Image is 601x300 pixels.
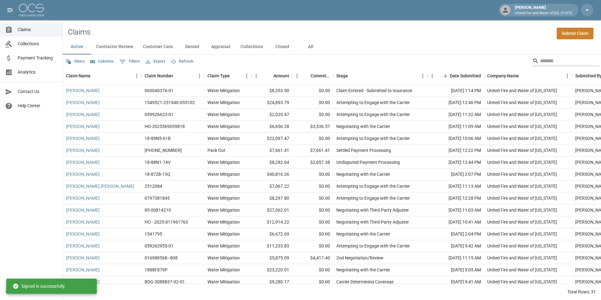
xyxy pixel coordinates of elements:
[13,281,66,292] div: Signed in successfully.
[207,67,230,85] div: Claim Type
[207,159,240,165] div: Water Mitigation
[207,279,240,285] div: Water Mitigation
[251,71,261,81] button: Menu
[311,67,330,85] div: Committed Amount
[251,192,292,204] div: $8,297.80
[66,207,100,213] a: [PERSON_NAME]
[173,71,182,80] button: Sort
[336,183,410,189] div: Attempting to Engage with the Carrier
[89,57,115,66] button: Select columns
[519,71,528,80] button: Sort
[145,207,171,213] div: 85-00814210
[204,67,251,85] div: Claim Type
[207,243,240,249] div: Water Mitigation
[145,87,174,94] div: 060040376-01
[18,55,58,61] span: Payment Tracking
[4,4,16,16] button: open drawer
[251,97,292,109] div: $24,893.79
[251,85,292,97] div: $8,353.50
[292,276,333,288] div: $0.00
[427,121,484,133] div: [DATE] 11:09 AM
[427,145,484,157] div: [DATE] 12:22 PM
[292,192,333,204] div: $0.00
[251,276,292,288] div: $9,280.17
[512,4,575,16] div: [PERSON_NAME]
[487,147,557,153] div: United Fire and Water of Louisiana
[118,57,142,67] button: Show filters
[292,252,333,264] div: $4,417.40
[251,216,292,228] div: $12,914.22
[66,159,100,165] a: [PERSON_NAME]
[66,147,100,153] a: [PERSON_NAME]
[292,121,333,133] div: $3,536.57
[427,276,484,288] div: [DATE] 9:41 AM
[292,97,333,109] div: $0.00
[251,240,292,252] div: $11,233.83
[145,135,171,142] div: 18-89N5-61B
[487,123,557,130] div: United Fire and Water of Louisiana
[265,71,273,80] button: Sort
[487,243,557,249] div: United Fire and Water of Louisiana
[145,231,162,237] div: 1541795
[292,109,333,121] div: $0.00
[207,171,240,177] div: Water Mitigation
[427,71,437,81] button: Menu
[207,135,240,142] div: Water Mitigation
[91,39,138,54] button: Contractor Review
[145,279,185,285] div: BDG-3088837-02-01
[348,71,357,80] button: Sort
[292,240,333,252] div: $0.00
[18,26,58,33] span: Claims
[292,85,333,97] div: $0.00
[292,169,333,181] div: $0.00
[302,71,311,80] button: Sort
[251,228,292,240] div: $6,672.69
[487,171,557,177] div: United Fire and Water of Louisiana
[141,67,204,85] div: Claim Number
[336,279,394,285] div: Carrier Determining Coverage
[63,67,141,85] div: Claim Name
[145,159,171,165] div: 18-88N1-74V
[207,183,240,189] div: Water Mitigation
[207,207,240,213] div: Water Mitigation
[207,267,240,273] div: Water Mitigation
[145,171,170,177] div: 18-87Z8-13Q
[487,267,557,273] div: United Fire and Water of Louisiana
[251,204,292,216] div: $27,062.01
[145,183,162,189] div: 2512084
[292,264,333,276] div: $0.00
[336,147,391,153] div: Settled Payment Processing
[487,279,557,285] div: United Fire and Water of Louisiana
[64,57,86,66] button: Views
[145,243,174,249] div: 059262955-01
[333,67,427,85] div: Stage
[144,57,167,66] button: Export
[336,255,383,261] div: 2nd Negotiation/Review
[251,67,292,85] div: Amount
[251,181,292,192] div: $7,067.22
[66,87,100,94] a: [PERSON_NAME]
[19,4,44,16] img: ocs-logo-white-transparent.png
[296,39,325,54] button: All
[427,252,484,264] div: [DATE] 11:15 AM
[145,67,173,85] div: Claim Number
[18,41,58,47] span: Collections
[427,204,484,216] div: [DATE] 11:03 AM
[18,88,58,95] span: Contact Us
[336,243,410,249] div: Attempting to Engage with the Carrier
[487,195,557,201] div: United Fire and Water of Louisiana
[336,231,390,237] div: Negotiating with the Carrier
[336,123,390,130] div: Negotiating with the Carrier
[178,39,206,54] button: Denied
[68,28,91,37] h2: Claims
[132,71,141,81] button: Menu
[207,99,240,106] div: Water Mitigation
[242,71,251,81] button: Menu
[484,67,572,85] div: Company Name
[207,123,240,130] div: Water Mitigation
[66,67,91,85] div: Claim Name
[145,99,195,106] div: 1549521-251940-055102
[487,219,557,225] div: United Fire and Water of Louisiana
[145,255,178,261] div: 016988568–808
[441,71,450,80] button: Sort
